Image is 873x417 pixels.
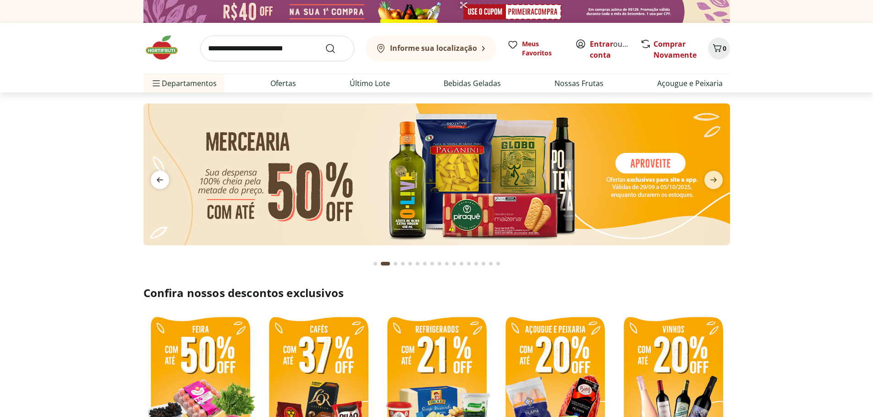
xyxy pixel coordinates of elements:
[414,253,421,275] button: Go to page 6 from fs-carousel
[653,39,697,60] a: Comprar Novamente
[379,253,392,275] button: Current page from fs-carousel
[143,34,189,61] img: Hortifruti
[507,39,564,58] a: Meus Favoritos
[365,36,496,61] button: Informe sua localização
[143,171,176,189] button: previous
[723,44,726,53] span: 0
[590,39,640,60] a: Criar conta
[443,253,450,275] button: Go to page 10 from fs-carousel
[480,253,487,275] button: Go to page 15 from fs-carousel
[270,78,296,89] a: Ofertas
[143,103,730,245] img: mercearia
[487,253,494,275] button: Go to page 16 from fs-carousel
[421,253,428,275] button: Go to page 7 from fs-carousel
[444,78,501,89] a: Bebidas Geladas
[522,39,564,58] span: Meus Favoritos
[472,253,480,275] button: Go to page 14 from fs-carousel
[436,253,443,275] button: Go to page 9 from fs-carousel
[494,253,502,275] button: Go to page 17 from fs-carousel
[151,72,217,94] span: Departamentos
[465,253,472,275] button: Go to page 13 from fs-carousel
[697,171,730,189] button: next
[555,78,604,89] a: Nossas Frutas
[392,253,399,275] button: Go to page 3 from fs-carousel
[590,39,613,49] a: Entrar
[399,253,406,275] button: Go to page 4 from fs-carousel
[143,286,730,300] h2: Confira nossos descontos exclusivos
[151,72,162,94] button: Menu
[200,36,354,61] input: search
[450,253,458,275] button: Go to page 11 from fs-carousel
[350,78,390,89] a: Último Lote
[406,253,414,275] button: Go to page 5 from fs-carousel
[458,253,465,275] button: Go to page 12 from fs-carousel
[428,253,436,275] button: Go to page 8 from fs-carousel
[708,38,730,60] button: Carrinho
[390,43,477,53] b: Informe sua localização
[657,78,723,89] a: Açougue e Peixaria
[590,38,631,60] span: ou
[325,43,347,54] button: Submit Search
[372,253,379,275] button: Go to page 1 from fs-carousel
